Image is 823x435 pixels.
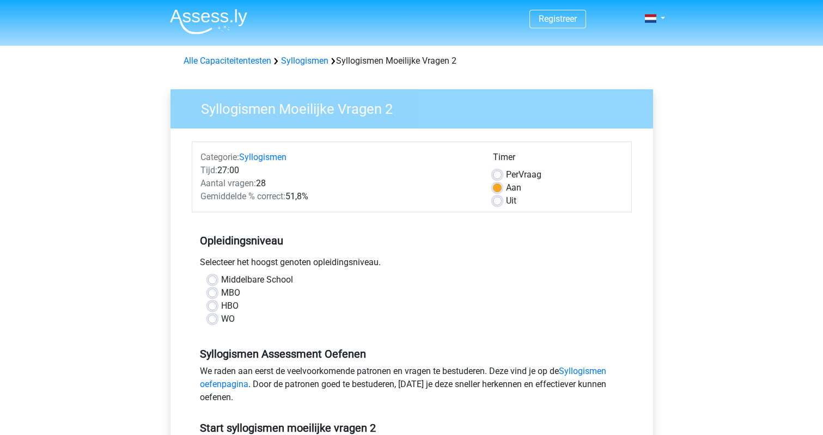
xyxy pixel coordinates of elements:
div: 28 [192,177,485,190]
h3: Syllogismen Moeilijke Vragen 2 [188,96,645,118]
img: Assessly [170,9,247,34]
label: Aan [506,181,521,194]
a: Alle Capaciteitentesten [184,56,271,66]
label: Middelbare School [221,273,293,286]
h5: Opleidingsniveau [200,230,624,252]
label: Vraag [506,168,541,181]
div: 51,8% [192,190,485,203]
span: Tijd: [200,165,217,175]
span: Per [506,169,519,180]
div: 27:00 [192,164,485,177]
span: Aantal vragen: [200,178,256,188]
h5: Start syllogismen moeilijke vragen 2 [200,421,624,434]
div: Syllogismen Moeilijke Vragen 2 [179,54,644,68]
span: Categorie: [200,152,239,162]
div: We raden aan eerst de veelvoorkomende patronen en vragen te bestuderen. Deze vind je op de . Door... [192,365,632,408]
span: Gemiddelde % correct: [200,191,285,201]
label: HBO [221,299,239,313]
a: Syllogismen [239,152,286,162]
h5: Syllogismen Assessment Oefenen [200,347,624,360]
label: WO [221,313,235,326]
label: Uit [506,194,516,207]
a: Syllogismen [281,56,328,66]
div: Timer [493,151,623,168]
a: Registreer [539,14,577,24]
label: MBO [221,286,240,299]
div: Selecteer het hoogst genoten opleidingsniveau. [192,256,632,273]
